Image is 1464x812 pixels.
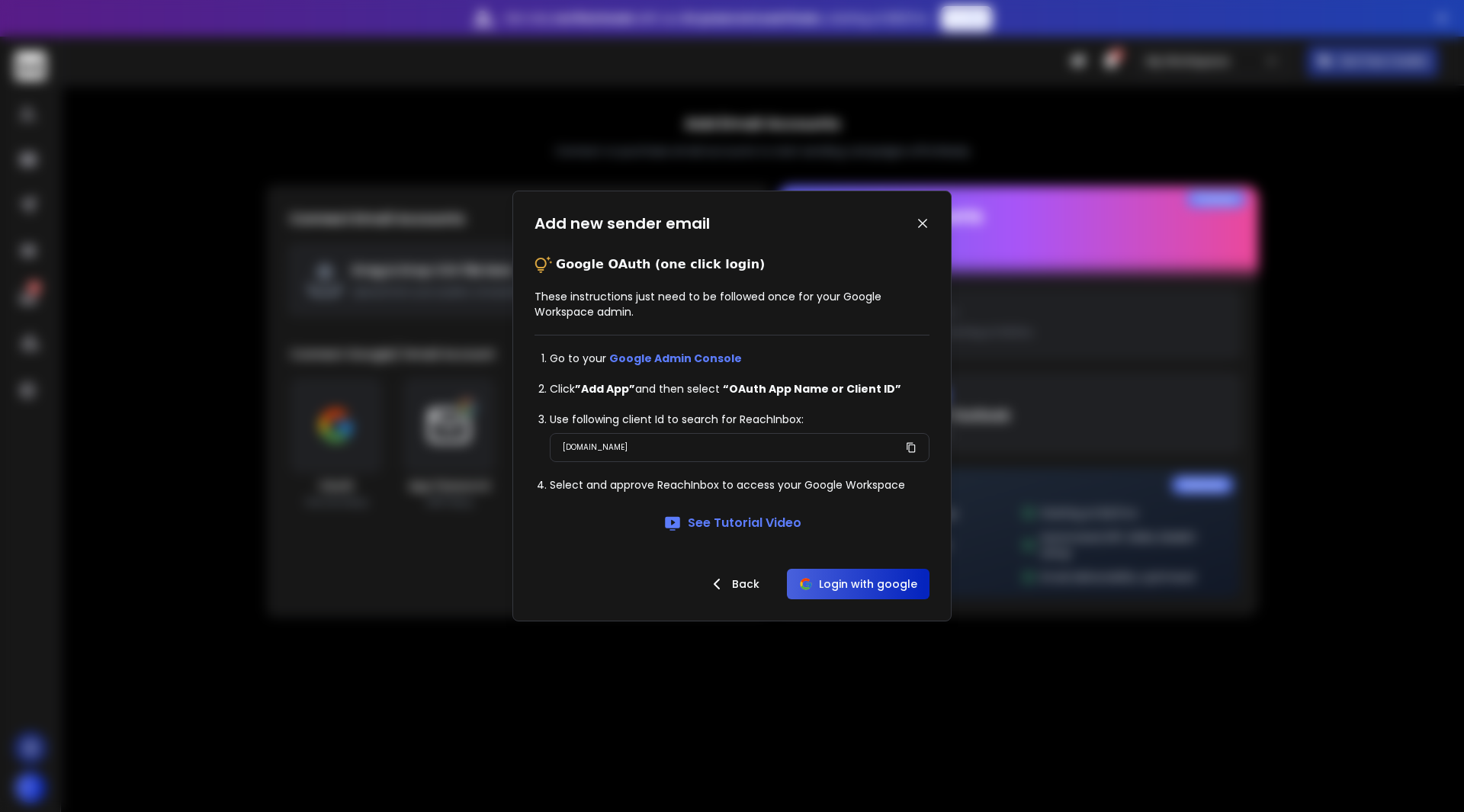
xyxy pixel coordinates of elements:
p: Google OAuth (one click login) [556,255,765,274]
p: These instructions just need to be followed once for your Google Workspace admin. [535,289,929,319]
a: Google Admin Console [609,351,742,366]
p: [DOMAIN_NAME] [563,440,628,455]
strong: ”Add App” [575,381,635,396]
li: Select and approve ReachInbox to access your Google Workspace [550,477,929,493]
a: See Tutorial Video [663,514,801,532]
li: Use following client Id to search for ReachInbox: [550,412,929,427]
button: Back [695,569,772,599]
li: Go to your [550,351,929,366]
strong: “OAuth App Name or Client ID” [723,381,901,396]
li: Click and then select [550,381,929,396]
h1: Add new sender email [535,213,710,234]
button: Login with google [787,569,929,599]
img: tips [535,255,553,274]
